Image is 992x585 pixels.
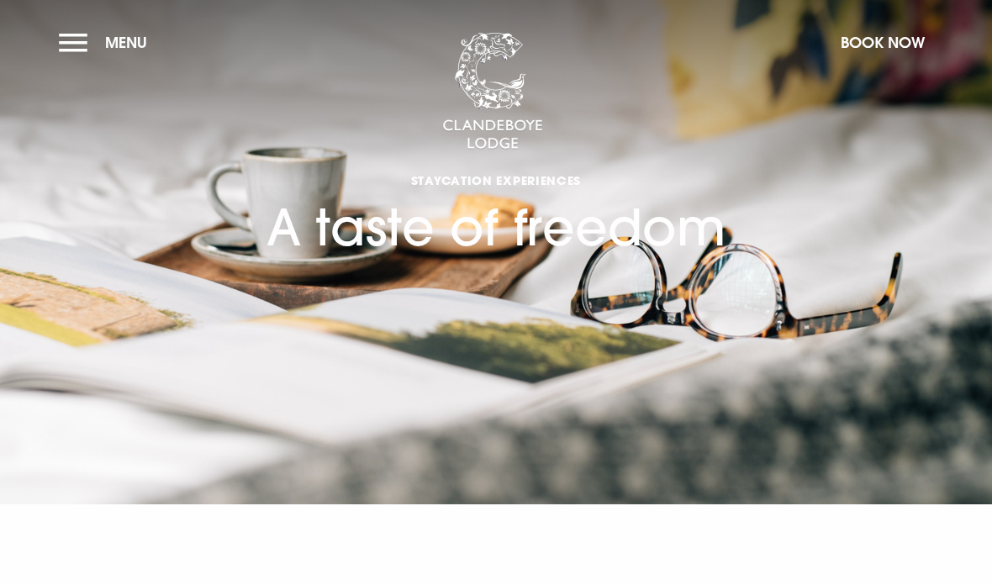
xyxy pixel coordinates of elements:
[266,100,726,258] h1: A taste of freedom
[266,172,726,188] span: Staycation Experiences
[59,24,156,61] button: Menu
[442,33,543,150] img: Clandeboye Lodge
[105,33,147,52] span: Menu
[832,24,933,61] button: Book Now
